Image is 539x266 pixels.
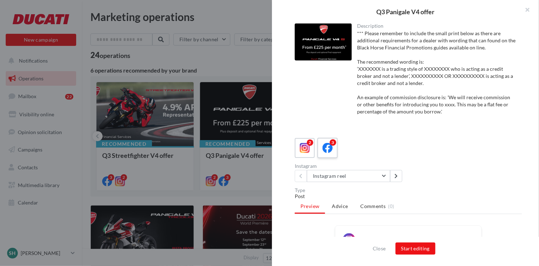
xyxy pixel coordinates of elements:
[295,193,522,200] div: Post
[357,23,517,28] div: Description
[295,188,522,193] div: Type
[357,30,517,129] div: *** Please remember to include the small print below as there are additional requirements for a d...
[361,203,386,210] span: Comments
[396,243,436,255] button: Start editing
[307,139,313,146] div: 2
[332,203,348,209] span: Advice
[307,170,390,182] button: Instagram reel
[388,203,394,209] span: (0)
[358,235,380,243] div: My name
[330,139,336,146] div: 3
[370,244,389,253] button: Close
[283,9,528,15] div: Q3 Panigale V4 offer
[295,164,405,169] div: Instagram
